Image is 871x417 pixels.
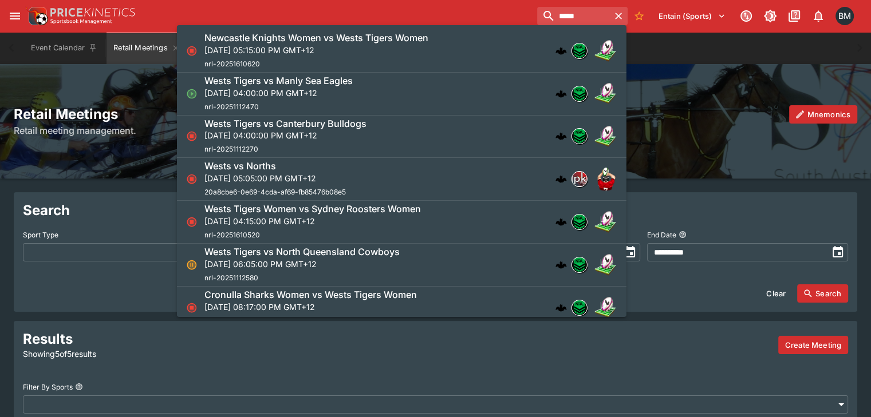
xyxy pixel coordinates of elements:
[204,32,428,44] h6: Newcastle Knights Women vs Wests Tigers Women
[555,45,567,57] img: logo-cerberus.svg
[759,284,793,303] button: Clear
[204,118,366,130] h6: Wests Tigers vs Canterbury Bulldogs
[652,7,732,25] button: Select Tenant
[537,7,609,25] input: search
[25,5,48,27] img: PriceKinetics Logo
[594,125,617,148] img: rugby_league.png
[555,173,567,185] div: cerberus
[186,45,198,57] svg: Closed
[572,257,588,273] div: nrl
[204,59,260,68] span: nrl-20251610620
[647,230,676,240] p: End Date
[594,168,617,190] img: rugby_union.png
[555,216,567,228] div: cerberus
[204,102,259,111] span: nrl-20251112470
[797,284,848,303] button: Search
[204,129,366,141] p: [DATE] 04:00:00 PM GMT+12
[186,88,198,100] svg: Open
[555,45,567,57] div: cerberus
[555,259,567,271] div: cerberus
[555,173,567,185] img: logo-cerberus.svg
[784,6,805,26] button: Documentation
[14,124,857,137] h6: Retail meeting management.
[186,216,198,228] svg: Closed
[204,75,353,87] h6: Wests Tigers vs Manly Sea Eagles
[186,302,198,313] svg: Closed
[204,145,258,153] span: nrl-20251112270
[594,39,617,62] img: rugby_league.png
[24,32,104,64] button: Event Calendar
[572,215,587,229] img: nrl.png
[594,82,617,105] img: rugby_league.png
[555,88,567,100] div: cerberus
[204,301,417,313] p: [DATE] 08:17:00 PM GMT+12
[555,130,567,142] img: logo-cerberus.svg
[204,246,400,258] h6: Wests Tigers vs North Queensland Cowboys
[594,296,617,319] img: rugby_league.png
[572,43,587,58] img: nrl.png
[555,302,567,313] img: logo-cerberus.svg
[760,6,781,26] button: Toggle light/dark mode
[204,87,353,99] p: [DATE] 04:00:00 PM GMT+12
[204,316,261,325] span: nrl-20251610460
[572,129,587,144] img: nrl.png
[14,105,857,123] h2: Retail Meetings
[572,128,588,144] div: nrl
[186,173,198,185] svg: Closed
[572,257,587,272] img: nrl.png
[50,19,112,24] img: Sportsbook Management
[204,273,258,282] span: nrl-20251112580
[555,216,567,228] img: logo-cerberus.svg
[555,130,567,142] div: cerberus
[572,86,588,102] div: nrl
[778,336,848,354] button: Create a new meeting by adding events
[835,7,854,25] div: Byron Monk
[572,172,587,186] img: pricekinetics.png
[204,258,400,270] p: [DATE] 06:05:00 PM GMT+12
[620,242,640,263] button: toggle date time picker
[204,160,276,172] h6: Wests vs Norths
[107,32,187,64] button: Retail Meetings
[204,215,421,227] p: [DATE] 04:15:00 PM GMT+12
[23,330,286,348] h2: Results
[736,6,756,26] button: Connected to PK
[572,300,588,316] div: nrl
[204,289,417,301] h6: Cronulla Sharks Women vs Wests Tigers Women
[808,6,829,26] button: Notifications
[204,188,346,196] span: 20a8cbe6-0e69-4cda-af69-fb85476b08e5
[679,231,687,239] button: End Date
[5,6,25,26] button: open drawer
[630,7,648,25] button: No Bookmarks
[204,172,346,184] p: [DATE] 05:05:00 PM GMT+12
[572,43,588,59] div: nrl
[204,231,260,239] span: nrl-20251610520
[75,383,83,391] button: Filter By Sports
[23,230,58,240] p: Sport Type
[186,130,198,142] svg: Closed
[572,214,588,230] div: nrl
[186,259,198,271] svg: Suspended
[204,203,421,215] h6: Wests Tigers Women vs Sydney Roosters Women
[555,88,567,100] img: logo-cerberus.svg
[204,44,428,56] p: [DATE] 05:15:00 PM GMT+12
[23,382,73,392] p: Filter By Sports
[23,348,286,360] p: Showing 5 of 5 results
[827,242,848,263] button: toggle date time picker
[832,3,857,29] button: Byron Monk
[555,259,567,271] img: logo-cerberus.svg
[572,86,587,101] img: nrl.png
[50,8,135,17] img: PriceKinetics
[594,211,617,233] img: rugby_league.png
[789,105,857,124] button: Mnemonics
[572,300,587,315] img: nrl.png
[23,201,848,219] h2: Search
[555,302,567,313] div: cerberus
[572,171,588,187] div: pricekinetics
[594,253,617,276] img: rugby_league.png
